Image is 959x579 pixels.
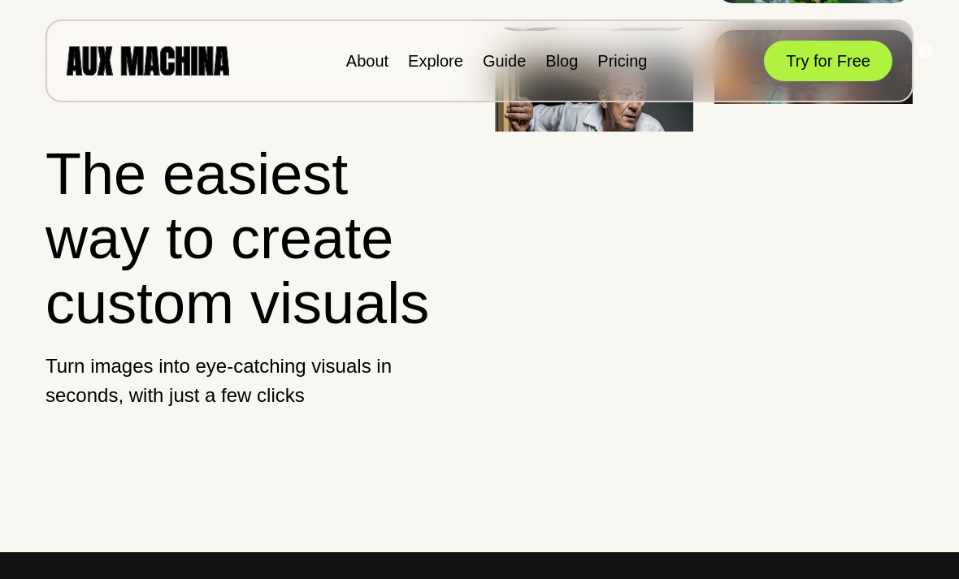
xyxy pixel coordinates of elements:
a: About [346,52,388,70]
h1: The easiest way to create custom visuals [46,142,466,335]
img: Image [495,58,693,190]
a: Pricing [597,52,647,70]
a: Explore [408,52,463,70]
a: Guide [483,52,526,70]
p: Turn images into eye-catching visuals in seconds, with just a few clicks [46,352,466,410]
a: Blog [545,52,578,70]
img: AUX MACHINA [67,46,229,75]
button: Try for Free [764,41,892,81]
